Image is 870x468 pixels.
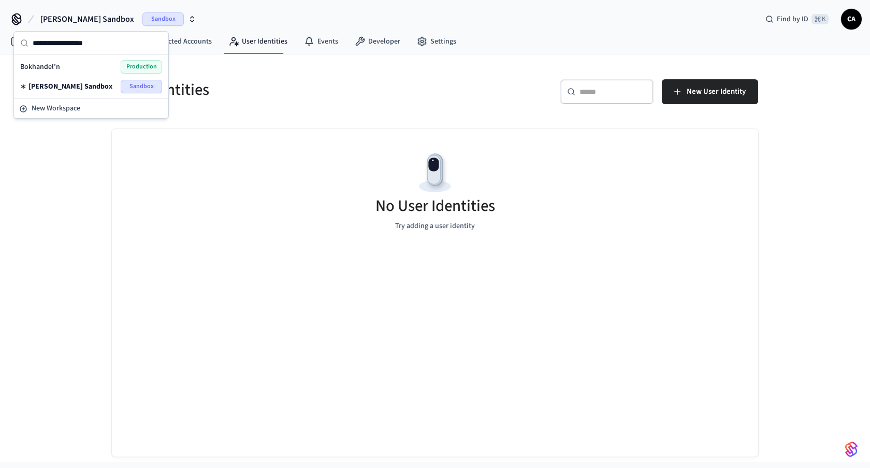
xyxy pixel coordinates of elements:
[32,103,80,114] span: New Workspace
[409,32,465,51] a: Settings
[412,150,458,196] img: Devices Empty State
[20,62,60,72] span: Bokhandel’n
[395,221,475,232] p: Try adding a user identity
[346,32,409,51] a: Developer
[296,32,346,51] a: Events
[220,32,296,51] a: User Identities
[126,32,220,51] a: Connected Accounts
[662,79,758,104] button: New User Identity
[687,85,746,98] span: New User Identity
[841,9,862,30] button: CA
[811,14,829,24] span: ⌘ K
[112,79,429,101] h5: User Identities
[121,60,162,74] span: Production
[375,195,495,217] h5: No User Identities
[757,10,837,29] div: Find by ID⌘ K
[845,441,858,458] img: SeamLogoGradient.69752ec5.svg
[121,80,162,93] span: Sandbox
[28,81,112,92] span: [PERSON_NAME] Sandbox
[15,100,167,117] button: New Workspace
[2,32,56,51] a: Devices
[842,10,861,29] span: CA
[142,12,184,26] span: Sandbox
[777,14,808,24] span: Find by ID
[14,55,168,98] div: Suggestions
[40,13,134,25] span: [PERSON_NAME] Sandbox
